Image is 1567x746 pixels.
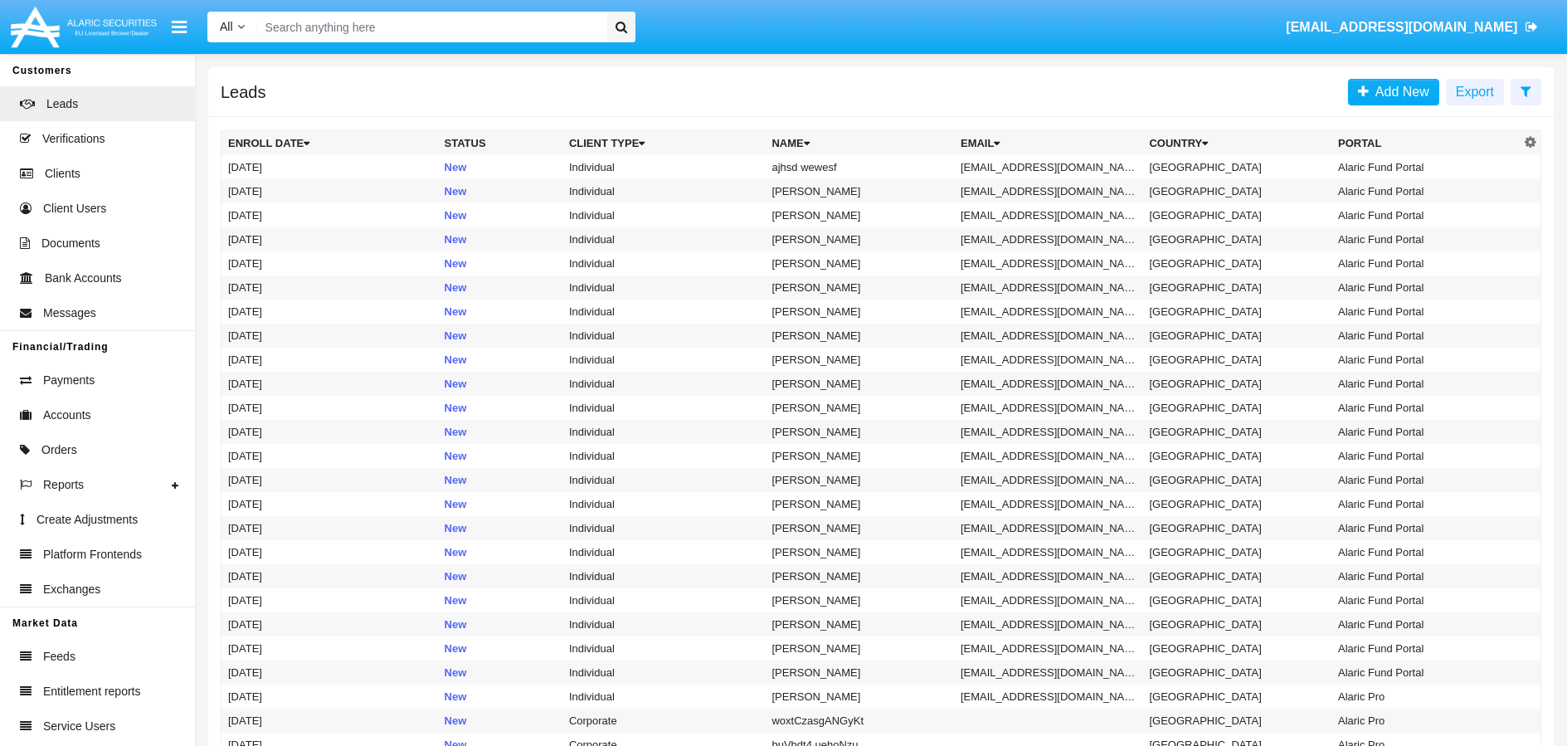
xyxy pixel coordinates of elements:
td: New [438,564,562,588]
td: [PERSON_NAME] [765,444,954,468]
img: Logo image [8,2,159,51]
td: New [438,396,562,420]
td: [EMAIL_ADDRESS][DOMAIN_NAME] [954,227,1143,251]
td: [GEOGRAPHIC_DATA] [1142,492,1331,516]
td: New [438,372,562,396]
td: [GEOGRAPHIC_DATA] [1142,348,1331,372]
span: Exchanges [43,581,100,598]
span: Messages [43,305,96,322]
td: [EMAIL_ADDRESS][DOMAIN_NAME] [954,300,1143,324]
td: [DATE] [221,612,438,636]
th: Client Type [562,131,766,156]
td: [EMAIL_ADDRESS][DOMAIN_NAME] [954,685,1143,709]
td: Alaric Fund Portal [1331,564,1521,588]
td: [PERSON_NAME] [765,348,954,372]
td: [DATE] [221,444,438,468]
th: Enroll Date [221,131,438,156]
td: [GEOGRAPHIC_DATA] [1142,636,1331,661]
td: Individual [562,612,766,636]
a: [EMAIL_ADDRESS][DOMAIN_NAME] [1278,4,1546,51]
td: New [438,685,562,709]
td: New [438,227,562,251]
td: [PERSON_NAME] [765,324,954,348]
td: New [438,300,562,324]
td: New [438,516,562,540]
th: Status [438,131,562,156]
td: [DATE] [221,251,438,275]
td: New [438,709,562,733]
td: Alaric Fund Portal [1331,444,1521,468]
td: [PERSON_NAME] [765,203,954,227]
td: [GEOGRAPHIC_DATA] [1142,227,1331,251]
td: [DATE] [221,203,438,227]
td: Alaric Fund Portal [1331,516,1521,540]
span: Create Adjustments [36,511,138,529]
td: [GEOGRAPHIC_DATA] [1142,372,1331,396]
td: [EMAIL_ADDRESS][DOMAIN_NAME] [954,588,1143,612]
td: [PERSON_NAME] [765,516,954,540]
span: Bank Accounts [45,270,122,287]
td: [PERSON_NAME] [765,636,954,661]
td: [PERSON_NAME] [765,396,954,420]
td: Individual [562,227,766,251]
span: [EMAIL_ADDRESS][DOMAIN_NAME] [1286,20,1517,34]
td: Individual [562,661,766,685]
span: Add New [1369,85,1429,99]
td: [DATE] [221,155,438,179]
td: [EMAIL_ADDRESS][DOMAIN_NAME] [954,396,1143,420]
td: [DATE] [221,348,438,372]
td: [PERSON_NAME] [765,588,954,612]
td: [GEOGRAPHIC_DATA] [1142,588,1331,612]
th: Country [1142,131,1331,156]
td: [EMAIL_ADDRESS][DOMAIN_NAME] [954,420,1143,444]
td: [GEOGRAPHIC_DATA] [1142,275,1331,300]
td: Alaric Fund Portal [1331,275,1521,300]
td: Individual [562,516,766,540]
td: Alaric Fund Portal [1331,155,1521,179]
td: [GEOGRAPHIC_DATA] [1142,685,1331,709]
span: Reports [43,476,84,494]
td: [GEOGRAPHIC_DATA] [1142,300,1331,324]
h5: Leads [221,85,266,99]
span: All [220,20,233,33]
td: Alaric Fund Portal [1331,396,1521,420]
td: New [438,612,562,636]
td: Alaric Fund Portal [1331,372,1521,396]
td: New [438,588,562,612]
td: [EMAIL_ADDRESS][DOMAIN_NAME] [954,372,1143,396]
td: Individual [562,492,766,516]
td: [DATE] [221,588,438,612]
td: New [438,179,562,203]
td: [GEOGRAPHIC_DATA] [1142,444,1331,468]
td: New [438,251,562,275]
td: New [438,661,562,685]
td: [DATE] [221,540,438,564]
span: Client Users [43,200,106,217]
td: Individual [562,685,766,709]
span: Feeds [43,648,75,666]
td: New [438,348,562,372]
td: Alaric Fund Portal [1331,468,1521,492]
td: Alaric Fund Portal [1331,636,1521,661]
td: [EMAIL_ADDRESS][DOMAIN_NAME] [954,251,1143,275]
td: [GEOGRAPHIC_DATA] [1142,179,1331,203]
td: [EMAIL_ADDRESS][DOMAIN_NAME] [954,348,1143,372]
td: New [438,155,562,179]
td: [GEOGRAPHIC_DATA] [1142,661,1331,685]
td: [GEOGRAPHIC_DATA] [1142,155,1331,179]
td: Individual [562,468,766,492]
td: [GEOGRAPHIC_DATA] [1142,612,1331,636]
td: [GEOGRAPHIC_DATA] [1142,468,1331,492]
td: [DATE] [221,324,438,348]
td: Individual [562,275,766,300]
td: Alaric Fund Portal [1331,324,1521,348]
td: [GEOGRAPHIC_DATA] [1142,396,1331,420]
td: Alaric Fund Portal [1331,203,1521,227]
td: [DATE] [221,468,438,492]
td: New [438,420,562,444]
td: [PERSON_NAME] [765,275,954,300]
td: [DATE] [221,179,438,203]
td: New [438,492,562,516]
td: ajhsd wewesf [765,155,954,179]
span: Export [1456,85,1494,99]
